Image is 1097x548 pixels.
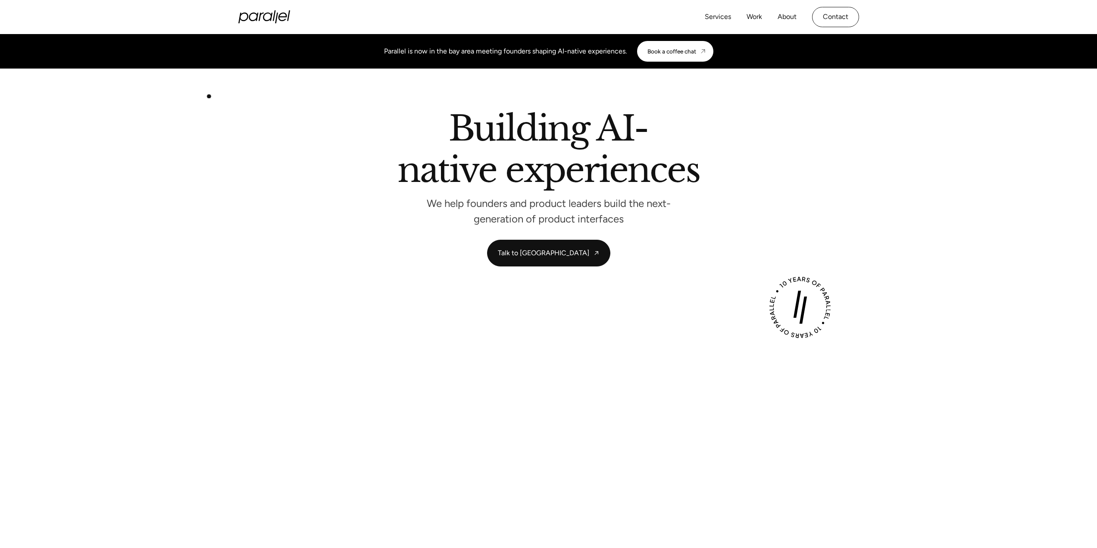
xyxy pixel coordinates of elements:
p: We help founders and product leaders build the next-generation of product interfaces [419,200,678,222]
h2: Building AI-native experiences [303,112,794,191]
a: Work [747,11,762,23]
a: Services [705,11,731,23]
img: CTA arrow image [700,48,706,55]
div: Parallel is now in the bay area meeting founders shaping AI-native experiences. [384,46,627,56]
a: Book a coffee chat [637,41,713,62]
div: Book a coffee chat [647,48,696,55]
a: Contact [812,7,859,27]
a: About [778,11,797,23]
a: home [238,10,290,23]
